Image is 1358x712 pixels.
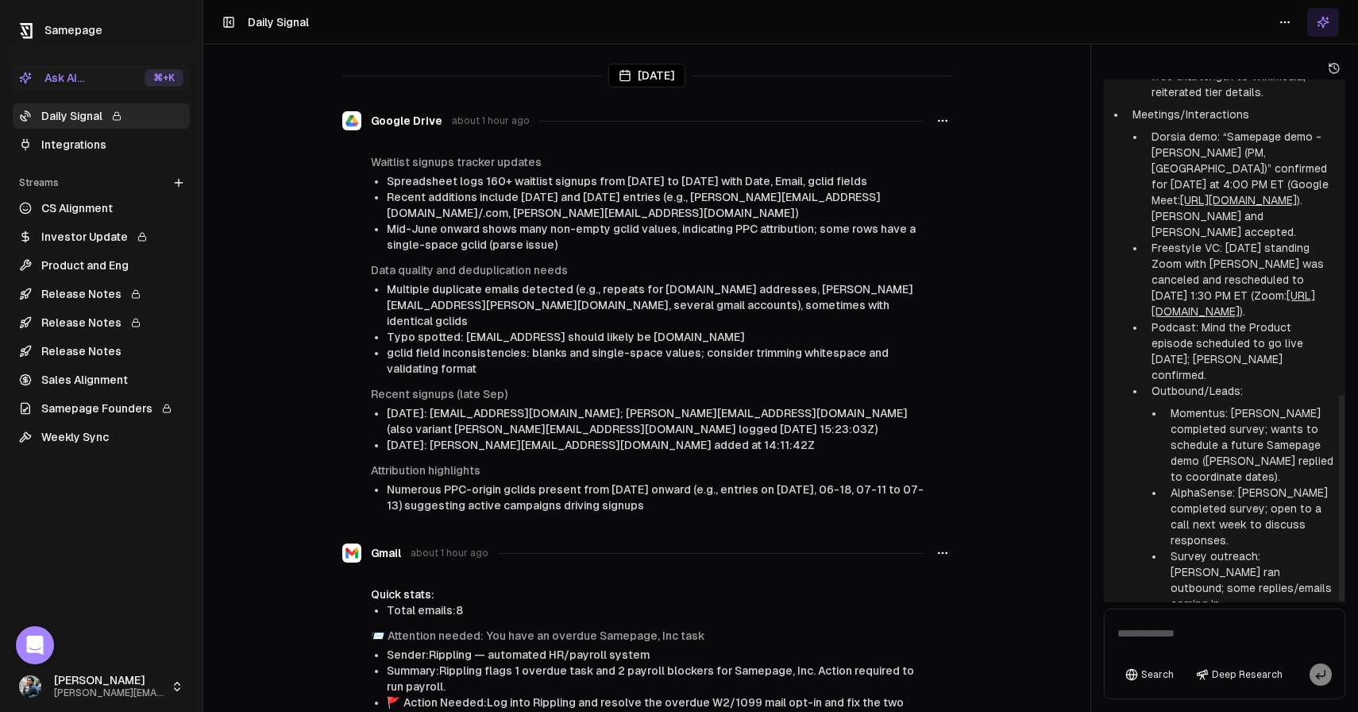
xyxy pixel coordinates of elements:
li: Freestyle VC: [DATE] standing Zoom with [PERSON_NAME] was canceled and rescheduled to [DATE] 1:30... [1145,240,1336,319]
span: [DATE]: [PERSON_NAME][EMAIL_ADDRESS][DOMAIN_NAME] added at 14:11:42Z [387,439,815,451]
span: Mid-June onward shows many non-empty gclid values, indicating PPC attribution; some rows have a s... [387,222,916,251]
span: Numerous PPC-origin gclids present from [DATE] onward (e.g., entries on [DATE], 06-18, 07-11 to 0... [387,483,924,512]
span: Samepage [44,24,102,37]
span: [DATE]: [EMAIL_ADDRESS][DOMAIN_NAME]; [PERSON_NAME][EMAIL_ADDRESS][DOMAIN_NAME] (also variant [PE... [387,407,908,435]
h1: Daily Signal [248,14,309,30]
a: [URL][DOMAIN_NAME] [1180,194,1297,207]
span: Recent additions include [DATE] and [DATE] entries (e.g., [PERSON_NAME][EMAIL_ADDRESS][DOMAIN_NAM... [387,191,881,219]
a: Attention needed: You have an overdue Samepage, Inc task [388,629,704,642]
img: 1695405595226.jpeg [19,675,41,698]
button: Ask AI...⌘+K [13,65,190,91]
a: Data quality and deduplication needs [371,264,568,277]
a: Weekly Sync [13,424,190,450]
p: Meetings/Interactions [1132,106,1336,122]
div: Ask AI... [19,70,84,86]
li: Sender: Rippling — automated HR/payroll system [387,647,924,663]
button: Deep Research [1188,664,1290,686]
div: Streams [13,170,190,195]
a: Waitlist signups tracker updates [371,156,542,168]
span: about 1 hour ago [411,547,488,559]
a: Release Notes [13,310,190,335]
a: Daily Signal [13,103,190,129]
a: Attribution highlights [371,464,480,477]
span: Gmail [371,545,401,561]
span: Spreadsheet logs 160+ waitlist signups from [DATE] to [DATE] with Date, Email, gclid fields [387,175,867,188]
div: Quick stats: [371,586,924,602]
span: [PERSON_NAME] [54,674,164,688]
div: ⌘ +K [145,69,183,87]
div: [DATE] [608,64,685,87]
span: Typo spotted: [EMAIL_ADDRESS] should likely be [DOMAIN_NAME] [387,331,745,343]
span: envelope [371,629,384,642]
li: Survey outreach: [PERSON_NAME] ran outbound; some replies/emails coming in. [1164,548,1336,612]
li: Dorsia demo: “Samepage demo - [PERSON_NAME] (PM, [GEOGRAPHIC_DATA])” confirmed for [DATE] at 4:00... [1145,129,1336,240]
li: Outbound/Leads: [1145,383,1336,612]
li: Momentus: [PERSON_NAME] completed survey; wants to schedule a future Samepage demo ([PERSON_NAME]... [1164,405,1336,485]
li: Podcast: Mind the Product episode scheduled to go live [DATE]; [PERSON_NAME] confirmed. [1145,319,1336,383]
span: [PERSON_NAME][EMAIL_ADDRESS] [54,687,164,699]
button: Search [1117,664,1182,686]
li: AlphaSense: [PERSON_NAME] completed survey; open to a call next week to discuss responses. [1164,485,1336,548]
span: flag [387,696,400,709]
a: Investor Update [13,224,190,250]
img: Google Drive [342,111,361,130]
a: Release Notes [13,281,190,307]
span: Multiple duplicate emails detected (e.g., repeats for [DOMAIN_NAME] addresses, [PERSON_NAME][EMAI... [387,283,913,327]
a: Samepage Founders [13,396,190,421]
a: Sales Alignment [13,367,190,393]
a: CS Alignment [13,195,190,221]
a: Integrations [13,132,190,157]
a: Product and Eng [13,253,190,278]
span: Google Drive [371,113,442,129]
span: gclid field inconsistencies: blanks and single-space values; consider trimming whitespace and val... [387,346,889,375]
span: about 1 hour ago [452,114,530,127]
div: Open Intercom Messenger [16,626,54,664]
img: Gmail [342,544,361,563]
button: [PERSON_NAME][PERSON_NAME][EMAIL_ADDRESS] [13,667,190,706]
a: Release Notes [13,339,190,364]
li: Summary: Rippling flags 1 overdue task and 2 payroll blockers for Samepage, Inc. Action required ... [387,663,924,695]
li: Total emails: 8 [387,602,924,618]
a: Recent signups (late Sep) [371,388,507,400]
